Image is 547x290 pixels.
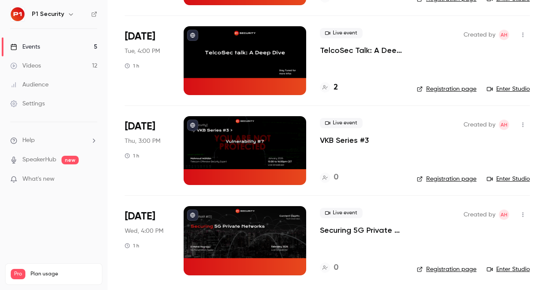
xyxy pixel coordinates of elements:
[464,30,495,40] span: Created by
[22,175,55,184] span: What's new
[125,26,170,95] div: Nov 11 Tue, 4:00 PM (Europe/Paris)
[320,225,403,235] a: Securing 5G Private Networks
[464,120,495,130] span: Created by
[334,82,338,93] h4: 2
[125,152,139,159] div: 1 h
[501,30,507,40] span: AH
[320,208,363,218] span: Live event
[125,30,155,43] span: [DATE]
[125,120,155,133] span: [DATE]
[32,10,64,19] h6: P1 Security
[464,210,495,220] span: Created by
[417,175,476,183] a: Registration page
[10,99,45,108] div: Settings
[320,28,363,38] span: Live event
[87,176,97,183] iframe: Noticeable Trigger
[125,242,139,249] div: 1 h
[320,262,338,274] a: 0
[31,271,97,278] span: Plan usage
[11,269,25,279] span: Pro
[10,62,41,70] div: Videos
[125,137,160,145] span: Thu, 3:00 PM
[487,85,530,93] a: Enter Studio
[125,210,155,223] span: [DATE]
[10,43,40,51] div: Events
[125,47,160,56] span: Tue, 4:00 PM
[320,82,338,93] a: 2
[487,265,530,274] a: Enter Studio
[501,120,507,130] span: AH
[334,262,338,274] h4: 0
[499,210,509,220] span: Amine Hayad
[417,85,476,93] a: Registration page
[320,172,338,183] a: 0
[10,80,49,89] div: Audience
[499,30,509,40] span: Amine Hayad
[125,116,170,185] div: Jan 15 Thu, 3:00 PM (Europe/Paris)
[499,120,509,130] span: Amine Hayad
[320,135,369,145] a: VKB Series #3
[320,45,403,56] a: TelcoSec Talk: A Deep Dive
[10,136,97,145] li: help-dropdown-opener
[61,156,79,164] span: new
[22,155,56,164] a: SpeakerHub
[22,136,35,145] span: Help
[320,118,363,128] span: Live event
[125,62,139,69] div: 1 h
[125,206,170,275] div: Feb 25 Wed, 4:00 PM (Europe/Paris)
[501,210,507,220] span: AH
[11,7,25,21] img: P1 Security
[334,172,338,183] h4: 0
[125,227,163,235] span: Wed, 4:00 PM
[417,265,476,274] a: Registration page
[487,175,530,183] a: Enter Studio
